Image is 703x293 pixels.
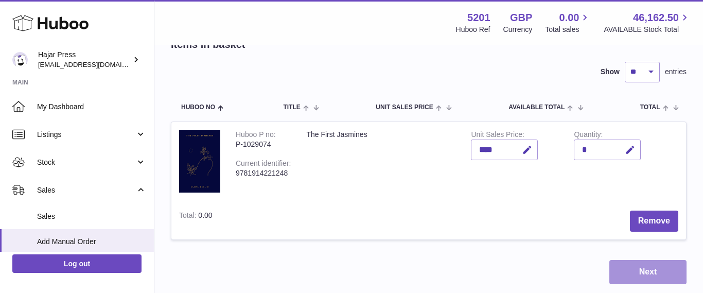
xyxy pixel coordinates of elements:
[559,11,579,25] span: 0.00
[630,211,678,232] button: Remove
[471,130,524,141] label: Unit Sales Price
[37,158,135,167] span: Stock
[604,11,691,35] a: 46,162.50 AVAILABLE Stock Total
[545,11,591,35] a: 0.00 Total sales
[236,159,291,170] div: Current identifier
[456,25,490,35] div: Huboo Ref
[283,104,300,111] span: Title
[179,130,220,193] img: The First Jasmines
[38,60,151,68] span: [EMAIL_ADDRESS][DOMAIN_NAME]
[179,211,198,222] label: Total
[37,237,146,247] span: Add Manual Order
[236,130,276,141] div: Huboo P no
[236,140,291,149] div: P-1029074
[604,25,691,35] span: AVAILABLE Stock Total
[38,50,131,70] div: Hajar Press
[198,211,212,219] span: 0.00
[508,104,565,111] span: AVAILABLE Total
[503,25,533,35] div: Currency
[37,130,135,140] span: Listings
[467,11,490,25] strong: 5201
[376,104,433,111] span: Unit Sales Price
[298,122,463,203] td: The First Jasmines
[12,52,28,67] img: editorial@hajarpress.com
[181,104,215,111] span: Huboo no
[609,260,687,284] button: Next
[37,185,135,195] span: Sales
[510,11,532,25] strong: GBP
[37,102,146,112] span: My Dashboard
[633,11,679,25] span: 46,162.50
[574,130,603,141] label: Quantity
[37,212,146,221] span: Sales
[545,25,591,35] span: Total sales
[236,168,291,178] div: 9781914221248
[640,104,660,111] span: Total
[12,254,142,273] a: Log out
[665,67,687,77] span: entries
[601,67,620,77] label: Show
